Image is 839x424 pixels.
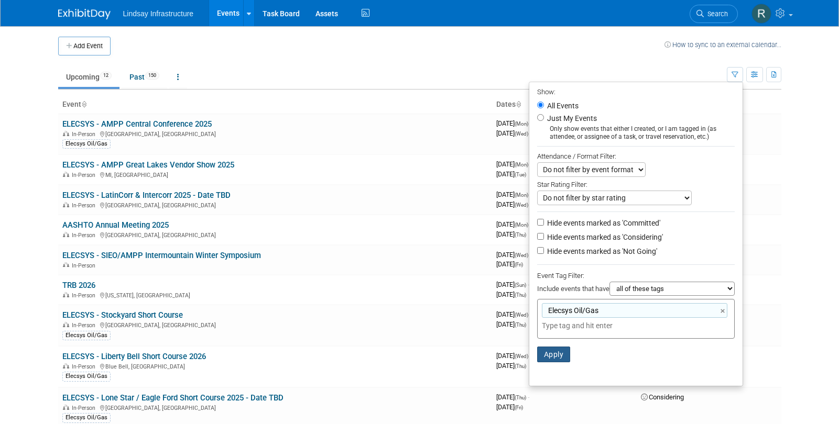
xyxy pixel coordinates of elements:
[515,363,526,369] span: (Thu)
[72,232,99,239] span: In-Person
[63,262,69,267] img: In-Person Event
[62,251,261,260] a: ELECSYS - SIEO/AMPP Intermountain Winter Symposium
[542,320,689,331] input: Type tag and hit enter
[496,320,526,328] span: [DATE]
[515,282,526,288] span: (Sun)
[58,9,111,19] img: ExhibitDay
[545,246,657,256] label: Hide events marked as 'Not Going'
[58,37,111,55] button: Add Event
[515,131,528,137] span: (Wed)
[62,170,488,178] div: MI, [GEOGRAPHIC_DATA]
[63,172,69,177] img: In-Person Event
[545,232,663,242] label: Hide events marked as 'Considering'
[62,393,284,403] a: ELECSYS - Lone Star / Eagle Ford Short Course 2025 - Date TBD
[751,4,771,24] img: Ryan Wilcox
[72,322,99,329] span: In-Person
[62,362,488,370] div: Blue Bell, [GEOGRAPHIC_DATA]
[62,281,95,290] a: TRB 2026
[537,125,735,141] div: Only show events that either I created, or I am tagged in (as attendee, or assignee of a task, or...
[62,230,488,239] div: [GEOGRAPHIC_DATA], [GEOGRAPHIC_DATA]
[63,322,69,327] img: In-Person Event
[704,10,728,18] span: Search
[145,72,159,80] span: 150
[545,102,579,109] label: All Events
[62,119,212,129] a: ELECSYS - AMPP Central Conference 2025
[537,282,735,299] div: Include events that have
[515,202,528,208] span: (Wed)
[545,113,597,124] label: Just My Events
[122,67,167,87] a: Past150
[515,322,526,328] span: (Thu)
[528,393,529,401] span: -
[58,67,119,87] a: Upcoming12
[515,395,526,400] span: (Thu)
[496,230,526,238] span: [DATE]
[62,352,206,361] a: ELECSYS - Liberty Bell Short Course 2026
[63,232,69,237] img: In-Person Event
[100,72,112,80] span: 12
[664,41,781,49] a: How to sync to an external calendar...
[496,191,531,198] span: [DATE]
[528,281,529,288] span: -
[515,172,526,177] span: (Tue)
[62,191,231,200] a: ELECSYS - LatinCorr & Intercorr 2025 - Date TBD
[62,320,488,329] div: [GEOGRAPHIC_DATA], [GEOGRAPHIC_DATA]
[72,262,99,269] span: In-Person
[537,347,571,362] button: Apply
[496,220,531,228] span: [DATE]
[492,96,637,114] th: Dates
[62,200,488,209] div: [GEOGRAPHIC_DATA], [GEOGRAPHIC_DATA]
[62,310,183,320] a: ELECSYS - Stockyard Short Course
[545,218,660,228] label: Hide events marked as 'Committed'
[72,292,99,299] span: In-Person
[496,170,526,178] span: [DATE]
[62,331,111,340] div: Elecsys Oil/Gas
[537,270,735,282] div: Event Tag Filter:
[496,200,528,208] span: [DATE]
[81,100,86,108] a: Sort by Event Name
[62,403,488,411] div: [GEOGRAPHIC_DATA], [GEOGRAPHIC_DATA]
[496,129,528,137] span: [DATE]
[496,310,531,318] span: [DATE]
[515,192,528,198] span: (Mon)
[72,172,99,178] span: In-Person
[690,5,738,23] a: Search
[496,352,531,360] span: [DATE]
[537,150,735,162] div: Attendance / Format Filter:
[515,121,528,127] span: (Mon)
[496,160,531,168] span: [DATE]
[63,363,69,369] img: In-Person Event
[62,291,488,299] div: [US_STATE], [GEOGRAPHIC_DATA]
[72,363,99,370] span: In-Person
[496,281,529,288] span: [DATE]
[537,85,735,98] div: Show:
[515,162,528,168] span: (Mon)
[515,312,528,318] span: (Wed)
[515,292,526,298] span: (Thu)
[123,9,194,18] span: Lindsay Infrastructure
[515,405,523,410] span: (Fri)
[496,291,526,298] span: [DATE]
[496,403,523,411] span: [DATE]
[63,131,69,136] img: In-Person Event
[58,96,492,114] th: Event
[721,305,727,317] a: ×
[72,131,99,138] span: In-Person
[72,202,99,209] span: In-Person
[62,129,488,138] div: [GEOGRAPHIC_DATA], [GEOGRAPHIC_DATA]
[515,262,523,267] span: (Fri)
[496,393,529,401] span: [DATE]
[63,202,69,207] img: In-Person Event
[496,362,526,370] span: [DATE]
[63,292,69,297] img: In-Person Event
[62,160,234,170] a: ELECSYS - AMPP Great Lakes Vendor Show 2025
[515,232,526,238] span: (Thu)
[515,252,528,258] span: (Wed)
[496,119,531,127] span: [DATE]
[515,222,528,228] span: (Mon)
[515,353,528,359] span: (Wed)
[537,177,735,191] div: Star Rating Filter:
[63,405,69,410] img: In-Person Event
[516,100,521,108] a: Sort by Start Date
[62,413,111,422] div: Elecsys Oil/Gas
